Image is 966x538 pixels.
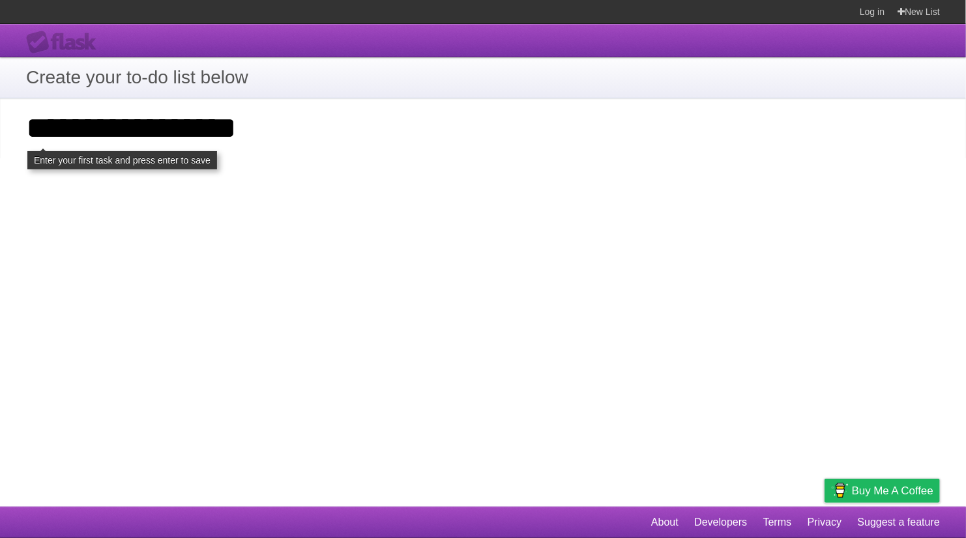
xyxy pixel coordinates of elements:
div: Flask [26,31,104,54]
a: Suggest a feature [858,510,940,535]
a: Terms [763,510,792,535]
h1: Create your to-do list below [26,64,940,91]
a: Privacy [808,510,842,535]
a: Developers [694,510,747,535]
a: About [651,510,679,535]
img: Buy me a coffee [831,479,849,502]
a: Buy me a coffee [825,479,940,503]
span: Buy me a coffee [852,479,933,502]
